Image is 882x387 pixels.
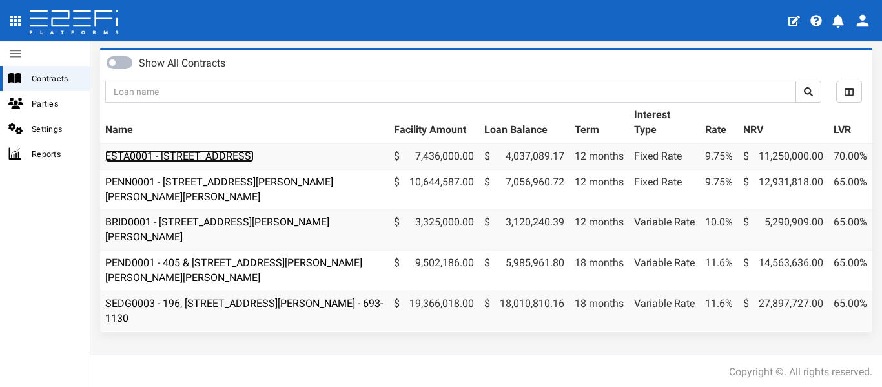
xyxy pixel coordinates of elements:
[32,96,79,111] span: Parties
[569,103,629,143] th: Term
[32,71,79,86] span: Contracts
[629,291,700,331] td: Variable Rate
[569,251,629,291] td: 18 months
[738,143,828,169] td: 11,250,000.00
[105,81,796,103] input: Loan name
[828,291,872,331] td: 65.00%
[479,143,569,169] td: 4,037,089.17
[389,169,479,210] td: 10,644,587.00
[569,210,629,251] td: 12 months
[738,169,828,210] td: 12,931,818.00
[569,291,629,331] td: 18 months
[389,251,479,291] td: 9,502,186.00
[828,169,872,210] td: 65.00%
[700,251,738,291] td: 11.6%
[828,251,872,291] td: 65.00%
[105,216,329,243] a: BRID0001 - [STREET_ADDRESS][PERSON_NAME][PERSON_NAME]
[828,103,872,143] th: LVR
[479,291,569,331] td: 18,010,810.16
[389,291,479,331] td: 19,366,018.00
[738,251,828,291] td: 14,563,636.00
[700,143,738,169] td: 9.75%
[629,143,700,169] td: Fixed Rate
[700,169,738,210] td: 9.75%
[738,210,828,251] td: 5,290,909.00
[105,256,362,284] a: PEND0001 - 405 & [STREET_ADDRESS][PERSON_NAME][PERSON_NAME][PERSON_NAME]
[738,291,828,331] td: 27,897,727.00
[828,210,872,251] td: 65.00%
[389,210,479,251] td: 3,325,000.00
[479,210,569,251] td: 3,120,240.39
[105,297,383,324] a: SEDG0003 - 196, [STREET_ADDRESS][PERSON_NAME] - 693-1130
[700,103,738,143] th: Rate
[738,103,828,143] th: NRV
[629,103,700,143] th: Interest Type
[32,147,79,162] span: Reports
[100,103,389,143] th: Name
[828,143,872,169] td: 70.00%
[139,56,225,71] label: Show All Contracts
[729,365,872,380] div: Copyright ©. All rights reserved.
[105,150,254,162] a: ESTA0001 - [STREET_ADDRESS]
[389,143,479,169] td: 7,436,000.00
[700,291,738,331] td: 11.6%
[700,210,738,251] td: 10.0%
[629,210,700,251] td: Variable Rate
[32,121,79,136] span: Settings
[569,143,629,169] td: 12 months
[569,169,629,210] td: 12 months
[479,251,569,291] td: 5,985,961.80
[105,176,333,203] a: PENN0001 - [STREET_ADDRESS][PERSON_NAME][PERSON_NAME][PERSON_NAME]
[479,169,569,210] td: 7,056,960.72
[479,103,569,143] th: Loan Balance
[629,251,700,291] td: Variable Rate
[629,169,700,210] td: Fixed Rate
[389,103,479,143] th: Facility Amount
